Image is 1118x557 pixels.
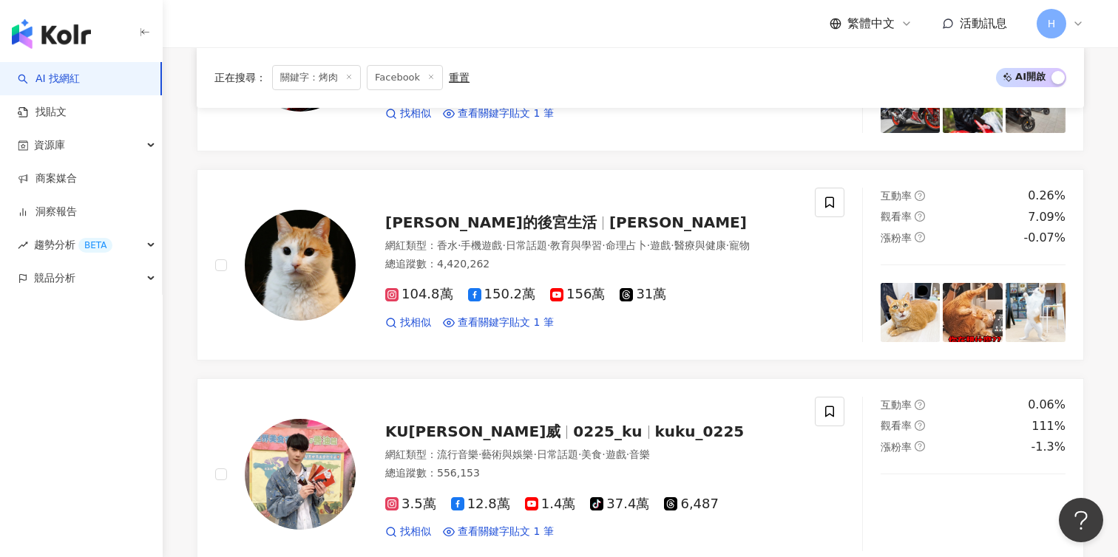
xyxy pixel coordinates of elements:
[12,19,91,49] img: logo
[629,448,650,460] span: 音樂
[847,16,895,32] span: 繁體中文
[1028,397,1066,413] div: 0.06%
[443,315,554,330] a: 查看關鍵字貼文 1 筆
[674,239,726,251] span: 醫療與健康
[915,400,925,410] span: question-circle
[1028,188,1066,204] div: 0.26%
[1006,283,1066,343] img: post-image
[537,448,578,460] span: 日常話題
[1059,498,1103,542] iframe: Help Scout Beacon - Open
[726,239,729,251] span: ·
[881,211,912,222] span: 觀看率
[400,315,431,330] span: 找相似
[34,262,75,295] span: 競品分析
[214,72,266,83] span: 正在搜尋 ：
[533,448,536,460] span: ·
[881,232,912,244] span: 漲粉率
[547,239,550,251] span: ·
[78,238,112,253] div: BETA
[18,72,80,86] a: searchAI 找網紅
[525,496,576,512] span: 1.4萬
[606,448,626,460] span: 遊戲
[245,419,356,530] img: KOL Avatar
[197,169,1084,360] a: KOL Avatar[PERSON_NAME]的後宮生活[PERSON_NAME]網紅類型：香水·手機遊戲·日常話題·教育與學習·命理占卜·遊戲·醫療與健康·寵物總追蹤數：4,420,26210...
[1006,492,1066,552] img: post-image
[943,283,1003,343] img: post-image
[502,239,505,251] span: ·
[451,496,510,512] span: 12.8萬
[881,420,912,431] span: 觀看率
[385,106,431,121] a: 找相似
[960,16,1007,30] span: 活動訊息
[18,171,77,186] a: 商案媒合
[385,524,431,539] a: 找相似
[1028,209,1066,225] div: 7.09%
[245,210,356,321] img: KOL Avatar
[385,315,431,330] a: 找相似
[647,239,650,251] span: ·
[385,239,797,253] div: 網紅類型 ：
[620,287,666,302] span: 31萬
[655,423,745,440] span: kuku_0225
[573,423,642,440] span: 0225_ku
[458,239,461,251] span: ·
[550,287,605,302] span: 156萬
[881,283,941,343] img: post-image
[550,239,602,251] span: 教育與學習
[650,239,671,251] span: 遊戲
[506,239,547,251] span: 日常話題
[400,106,431,121] span: 找相似
[367,65,443,90] span: Facebook
[34,228,112,262] span: 趨勢分析
[385,496,436,512] span: 3.5萬
[385,257,797,272] div: 總追蹤數 ： 4,420,262
[581,448,602,460] span: 美食
[881,190,912,202] span: 互動率
[578,448,581,460] span: ·
[34,129,65,162] span: 資源庫
[915,232,925,242] span: question-circle
[590,496,649,512] span: 37.4萬
[272,65,361,90] span: 關鍵字：烤肉
[400,524,431,539] span: 找相似
[1048,16,1056,32] span: H
[881,441,912,453] span: 漲粉率
[458,524,554,539] span: 查看關鍵字貼文 1 筆
[437,239,458,251] span: 香水
[385,213,597,231] span: [PERSON_NAME]的後宮生活
[443,106,554,121] a: 查看關鍵字貼文 1 筆
[385,448,797,462] div: 網紅類型 ：
[915,420,925,431] span: question-circle
[18,240,28,250] span: rise
[915,441,925,451] span: question-circle
[602,239,605,251] span: ·
[609,213,747,231] span: [PERSON_NAME]
[671,239,674,251] span: ·
[1031,418,1066,434] div: 111%
[606,239,647,251] span: 命理占卜
[458,106,554,121] span: 查看關鍵字貼文 1 筆
[729,239,750,251] span: 寵物
[602,448,605,460] span: ·
[461,239,502,251] span: 手機遊戲
[626,448,629,460] span: ·
[881,399,912,411] span: 互動率
[385,423,560,440] span: KU[PERSON_NAME]威
[1023,230,1066,246] div: -0.07%
[385,466,797,481] div: 總追蹤數 ： 556,153
[915,211,925,222] span: question-circle
[1031,439,1066,455] div: -1.3%
[481,448,533,460] span: 藝術與娛樂
[443,524,554,539] a: 查看關鍵字貼文 1 筆
[385,287,453,302] span: 104.8萬
[18,205,77,219] a: 洞察報告
[18,105,67,120] a: 找貼文
[881,492,941,552] img: post-image
[915,191,925,201] span: question-circle
[943,492,1003,552] img: post-image
[664,496,719,512] span: 6,487
[449,72,470,83] div: 重置
[478,448,481,460] span: ·
[468,287,536,302] span: 150.2萬
[437,448,478,460] span: 流行音樂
